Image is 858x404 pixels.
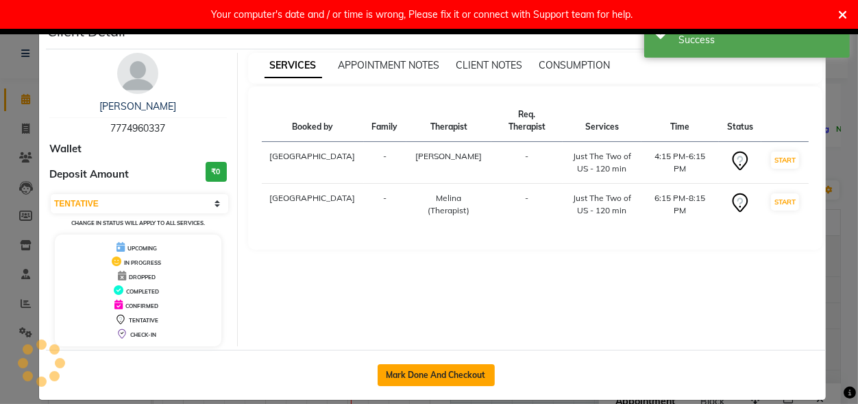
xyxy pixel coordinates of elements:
[129,317,158,324] span: TENTATIVE
[641,184,719,226] td: 6:15 PM-8:15 PM
[99,100,176,112] a: [PERSON_NAME]
[428,193,469,215] span: Melina (Therapist)
[129,274,156,281] span: DROPPED
[262,184,364,226] td: [GEOGRAPHIC_DATA]
[262,100,364,142] th: Booked by
[211,5,633,23] div: Your computer's date and / or time is wrong, Please fix it or connect with Support team for help.
[415,151,482,161] span: [PERSON_NAME]
[110,122,165,134] span: 7774960337
[364,184,406,226] td: -
[49,167,129,182] span: Deposit Amount
[126,288,159,295] span: COMPLETED
[265,54,322,78] span: SERVICES
[539,59,611,71] span: CONSUMPTION
[206,162,227,182] h3: ₹0
[571,192,634,217] div: Just The Two of US - 120 min
[771,193,799,211] button: START
[124,259,161,266] span: IN PROGRESS
[641,100,719,142] th: Time
[130,331,156,338] span: CHECK-IN
[406,100,492,142] th: Therapist
[491,142,562,184] td: -
[678,33,839,47] div: Success
[364,100,406,142] th: Family
[491,100,562,142] th: Req. Therapist
[127,245,157,252] span: UPCOMING
[719,100,761,142] th: Status
[49,141,82,157] span: Wallet
[364,142,406,184] td: -
[456,59,523,71] span: CLIENT NOTES
[117,53,158,94] img: avatar
[641,142,719,184] td: 4:15 PM-6:15 PM
[262,142,364,184] td: [GEOGRAPHIC_DATA]
[125,302,158,309] span: CONFIRMED
[378,364,495,386] button: Mark Done And Checkout
[563,100,642,142] th: Services
[571,150,634,175] div: Just The Two of US - 120 min
[771,152,799,169] button: START
[339,59,440,71] span: APPOINTMENT NOTES
[491,184,562,226] td: -
[71,219,205,226] small: Change in status will apply to all services.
